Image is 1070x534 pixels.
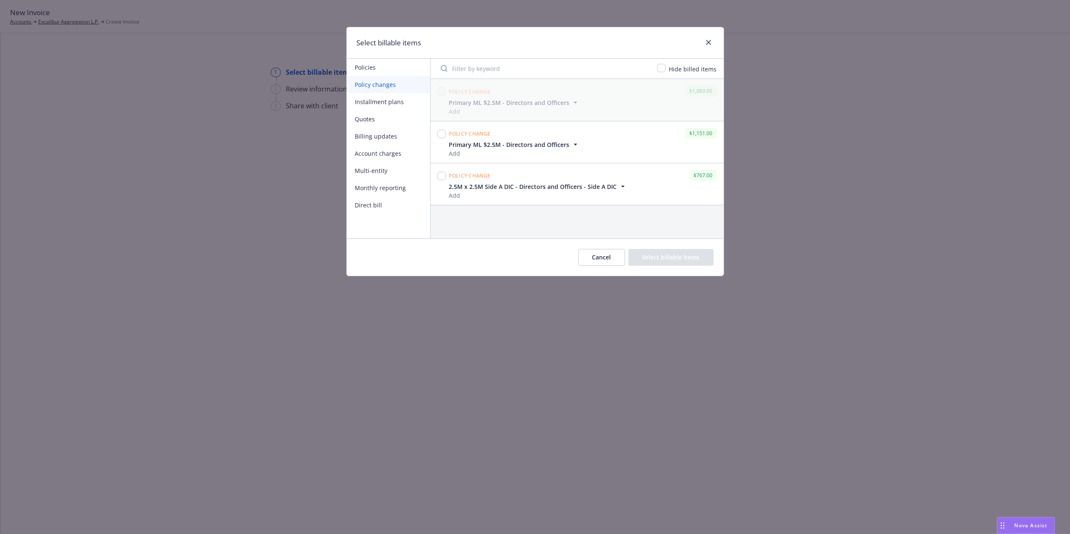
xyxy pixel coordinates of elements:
span: Hide billed items [669,65,717,73]
span: Primary ML $2.5M - Directors and Officers [449,98,570,107]
span: Primary ML $2.5M - Directors and Officers [449,140,570,149]
div: $1,069.00 [685,86,717,96]
a: close [704,37,714,47]
span: Policy change [449,172,491,179]
button: Quotes [347,110,430,128]
button: Policy changes [347,76,430,93]
span: Policy change [449,88,491,95]
button: Billing updates [347,128,430,145]
h1: Select billable items [357,37,421,48]
button: Cancel [578,249,625,266]
span: Nova Assist [1015,522,1048,529]
button: Account charges [347,145,430,162]
div: $1,151.00 [685,128,717,139]
span: Add [449,149,580,158]
div: $767.00 [690,170,717,181]
button: 2.5M x 2.5M Side A DIC - Directors and Officers - Side A DIC [449,182,627,191]
button: Multi-entity [347,162,430,179]
input: Filter by keyword [436,60,652,77]
span: Add [449,107,580,116]
button: Monthly reporting [347,179,430,196]
span: Policy change$1,069.00Primary ML $2.5M - Directors and OfficersAdd [431,79,724,120]
span: Policy change [449,130,491,137]
div: Drag to move [997,518,1008,534]
button: Policies [347,59,430,76]
button: Direct bill [347,196,430,214]
span: Add [449,191,627,200]
button: Primary ML $2.5M - Directors and Officers [449,98,580,107]
button: Primary ML $2.5M - Directors and Officers [449,140,580,149]
button: Installment plans [347,93,430,110]
button: Nova Assist [997,517,1055,534]
span: 2.5M x 2.5M Side A DIC - Directors and Officers - Side A DIC [449,182,617,191]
